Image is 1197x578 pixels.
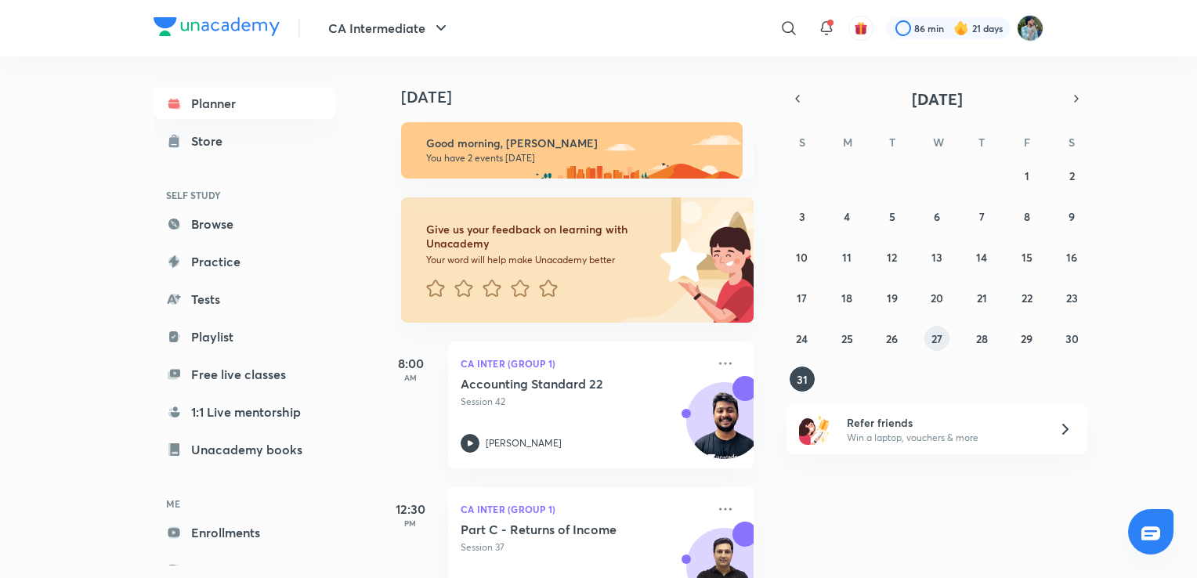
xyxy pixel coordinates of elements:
h5: Accounting Standard 22 [461,376,656,392]
a: Store [154,125,335,157]
p: PM [379,518,442,528]
a: 1:1 Live mentorship [154,396,335,428]
img: Santosh Kumar Thakur [1017,15,1043,42]
button: avatar [848,16,873,41]
abbr: August 5, 2025 [889,209,895,224]
button: August 26, 2025 [880,326,905,351]
button: August 20, 2025 [924,285,949,310]
abbr: August 26, 2025 [886,331,898,346]
abbr: August 13, 2025 [931,250,942,265]
abbr: August 11, 2025 [842,250,852,265]
button: August 12, 2025 [880,244,905,269]
button: August 22, 2025 [1014,285,1040,310]
abbr: Saturday [1069,135,1075,150]
button: August 16, 2025 [1059,244,1084,269]
a: Tests [154,284,335,315]
div: Store [191,132,232,150]
button: August 31, 2025 [790,367,815,392]
button: CA Intermediate [319,13,460,44]
button: August 11, 2025 [834,244,859,269]
button: August 25, 2025 [834,326,859,351]
abbr: Wednesday [933,135,944,150]
button: August 5, 2025 [880,204,905,229]
a: Planner [154,88,335,119]
p: Your word will help make Unacademy better [426,254,655,266]
a: Browse [154,208,335,240]
img: morning [401,122,743,179]
button: August 18, 2025 [834,285,859,310]
img: feedback_image [607,197,754,323]
abbr: Monday [843,135,852,150]
abbr: August 9, 2025 [1069,209,1075,224]
abbr: August 15, 2025 [1022,250,1032,265]
p: You have 2 events [DATE] [426,152,729,164]
abbr: August 4, 2025 [844,209,850,224]
button: August 24, 2025 [790,326,815,351]
button: August 19, 2025 [880,285,905,310]
h5: 12:30 [379,500,442,518]
button: August 15, 2025 [1014,244,1040,269]
button: August 10, 2025 [790,244,815,269]
button: August 27, 2025 [924,326,949,351]
p: Win a laptop, vouchers & more [847,431,1040,445]
h5: 8:00 [379,354,442,373]
abbr: August 16, 2025 [1066,250,1077,265]
a: Free live classes [154,359,335,390]
abbr: August 25, 2025 [841,331,853,346]
abbr: August 18, 2025 [841,291,852,305]
abbr: August 24, 2025 [796,331,808,346]
button: August 14, 2025 [969,244,994,269]
h6: Refer friends [847,414,1040,431]
abbr: August 1, 2025 [1025,168,1029,183]
p: CA Inter (Group 1) [461,500,707,518]
abbr: Tuesday [889,135,895,150]
abbr: August 27, 2025 [931,331,942,346]
button: August 3, 2025 [790,204,815,229]
abbr: August 23, 2025 [1066,291,1078,305]
button: [DATE] [808,88,1065,110]
h6: Good morning, [PERSON_NAME] [426,136,729,150]
abbr: Friday [1024,135,1030,150]
abbr: August 19, 2025 [887,291,898,305]
button: August 1, 2025 [1014,163,1040,188]
abbr: August 14, 2025 [976,250,987,265]
h6: SELF STUDY [154,182,335,208]
img: streak [953,20,969,36]
button: August 23, 2025 [1059,285,1084,310]
span: [DATE] [912,89,963,110]
p: [PERSON_NAME] [486,436,562,450]
p: Session 42 [461,395,707,409]
abbr: August 3, 2025 [799,209,805,224]
button: August 29, 2025 [1014,326,1040,351]
button: August 28, 2025 [969,326,994,351]
abbr: August 28, 2025 [976,331,988,346]
button: August 7, 2025 [969,204,994,229]
abbr: August 12, 2025 [887,250,897,265]
p: CA Inter (Group 1) [461,354,707,373]
abbr: August 30, 2025 [1065,331,1079,346]
abbr: August 21, 2025 [977,291,987,305]
abbr: August 17, 2025 [797,291,807,305]
button: August 4, 2025 [834,204,859,229]
a: Playlist [154,321,335,352]
abbr: August 20, 2025 [931,291,943,305]
button: August 8, 2025 [1014,204,1040,229]
button: August 30, 2025 [1059,326,1084,351]
a: Enrollments [154,517,335,548]
abbr: August 8, 2025 [1024,209,1030,224]
button: August 21, 2025 [969,285,994,310]
img: Avatar [687,391,762,466]
h4: [DATE] [401,88,769,107]
abbr: August 10, 2025 [796,250,808,265]
a: Practice [154,246,335,277]
abbr: August 7, 2025 [979,209,985,224]
a: Unacademy books [154,434,335,465]
abbr: Thursday [978,135,985,150]
button: August 17, 2025 [790,285,815,310]
img: referral [799,414,830,445]
img: avatar [854,21,868,35]
abbr: August 6, 2025 [934,209,940,224]
abbr: August 31, 2025 [797,372,808,387]
p: AM [379,373,442,382]
button: August 13, 2025 [924,244,949,269]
